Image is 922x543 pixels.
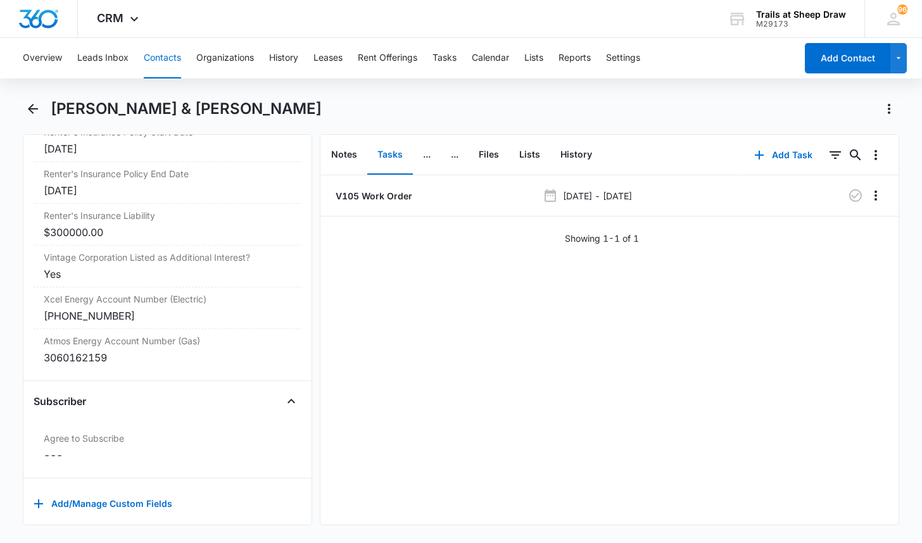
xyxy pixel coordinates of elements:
button: ... [413,135,441,175]
dd: --- [44,447,291,463]
label: Renter's Insurance Liability [44,209,291,222]
label: Agree to Subscribe [44,432,291,445]
button: Add Contact [805,43,890,73]
div: notifications count [897,4,907,15]
a: V105 Work Order [333,189,412,203]
span: CRM [97,11,123,25]
button: Contacts [144,38,181,78]
button: History [269,38,298,78]
button: Actions [879,99,899,119]
button: Overflow Menu [866,185,886,206]
button: Close [281,391,301,411]
button: Tasks [433,38,457,78]
div: Renter's Insurance Liability$300000.00 [34,204,301,246]
button: Files [469,135,509,175]
div: Renter's Insurance Policy Start Date[DATE] [34,120,301,162]
button: Search... [845,145,866,165]
div: Vintage Corporation Listed as Additional Interest?Yes [34,246,301,287]
div: account id [756,20,846,28]
div: Atmos Energy Account Number (Gas)3060162159 [34,329,301,370]
button: History [550,135,602,175]
button: Leases [313,38,343,78]
button: Back [23,99,42,119]
div: [DATE] [44,183,291,198]
h4: Subscriber [34,394,86,409]
label: Atmos Energy Account Number (Gas) [44,334,291,347]
a: Add/Manage Custom Fields [34,502,172,513]
p: Showing 1-1 of 1 [565,232,639,245]
button: Organizations [196,38,254,78]
button: Rent Offerings [358,38,417,78]
p: [DATE] - [DATE] [563,189,632,203]
div: 3060162159 [44,350,291,365]
label: Xcel Energy Account Number (Electric) [44,292,291,306]
div: Yes [44,266,291,282]
div: Xcel Energy Account Number (Electric)[PHONE_NUMBER] [34,287,301,329]
button: Add/Manage Custom Fields [34,489,172,519]
label: Vintage Corporation Listed as Additional Interest? [44,251,291,264]
button: Notes [321,135,367,175]
button: Overflow Menu [866,145,886,165]
button: Leads Inbox [77,38,129,78]
div: account name [756,9,846,20]
button: Reports [559,38,591,78]
button: Lists [509,135,550,175]
div: Renter's Insurance Policy End Date[DATE] [34,162,301,204]
button: Lists [524,38,543,78]
button: Add Task [742,140,825,170]
h1: [PERSON_NAME] & [PERSON_NAME] [51,99,322,118]
button: Overview [23,38,62,78]
div: [PHONE_NUMBER] [44,308,291,323]
button: Calendar [472,38,509,78]
button: Tasks [367,135,413,175]
span: 96 [897,4,907,15]
button: Settings [606,38,640,78]
dd: $300000.00 [44,225,291,240]
button: Filters [825,145,845,165]
label: Renter's Insurance Policy End Date [44,167,291,180]
div: [DATE] [44,141,291,156]
div: Agree to Subscribe--- [34,427,301,468]
button: ... [441,135,469,175]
